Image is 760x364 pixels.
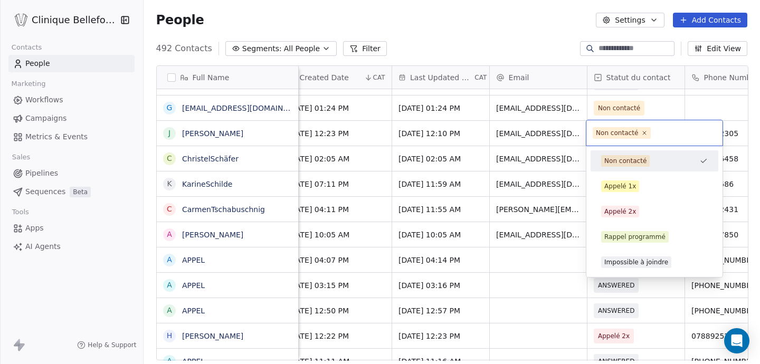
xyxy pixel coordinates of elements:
[604,156,647,166] div: Non contacté
[596,128,638,138] div: Non contacté
[604,181,636,191] div: Appelé 1x
[604,232,666,242] div: Rappel programmé
[604,257,668,267] div: Impossible à joindre
[591,150,718,273] div: Suggestions
[604,207,636,216] div: Appelé 2x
